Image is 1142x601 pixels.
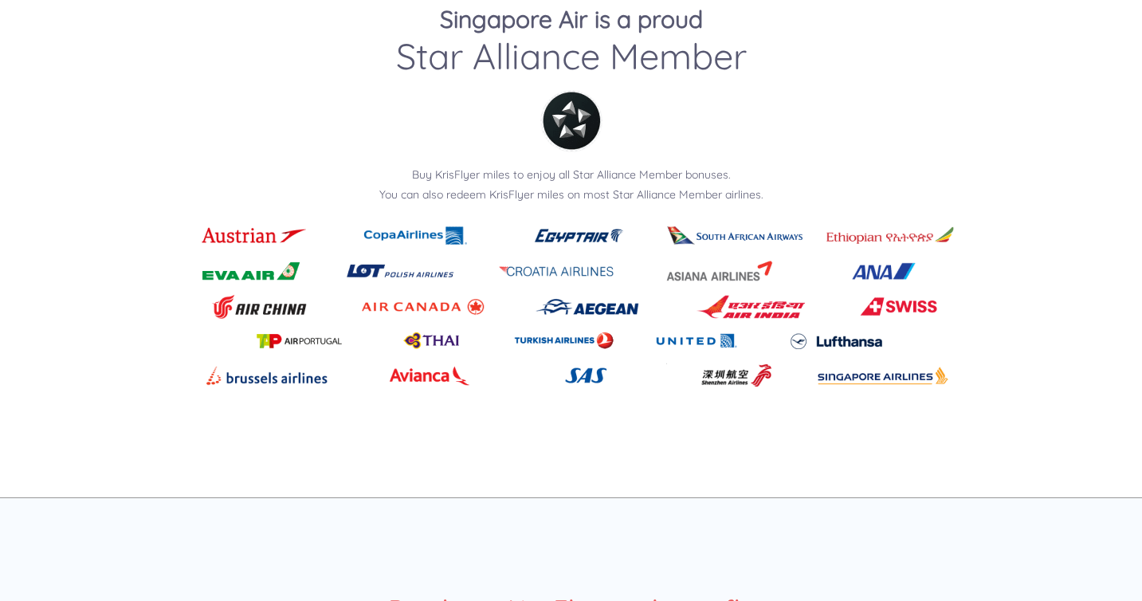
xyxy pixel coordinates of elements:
img: Swiss Logo [834,292,963,321]
img: Brussels Logo [186,358,347,394]
img: Austrian Logo [171,218,332,253]
img: Egyptair Logo [499,218,659,253]
img: Crotia Airlines Logo [476,253,636,289]
img: Air India Logo [671,289,831,324]
img: South Africans Airways Logo [662,218,807,252]
img: Copa Airlines Logo [336,218,496,253]
img: Air Portugal Logo [234,326,363,355]
img: Singapore Airlines Logo [810,359,956,392]
img: Eva Air Logo [179,254,324,288]
img: Shenzen Airlines Logo [662,359,807,392]
img: Aegean Logo [507,289,668,324]
h3: Singapore Air is a proud [105,5,1038,34]
img: SAS Logo [513,359,659,392]
img: Lufthansa Logo [764,324,909,358]
img: Thai Logo [367,326,496,355]
img: United Logo [632,326,761,355]
img: Avianca Logo [350,358,510,394]
img: Ethiopian Logo [810,218,971,253]
img: Air China Logo [179,289,339,324]
img: ANA Logo [803,253,964,289]
img: Asiana Airlines Logo [639,253,800,289]
h2: Star Alliance Member [105,34,1038,77]
img: Turkish Logo [500,326,629,355]
img: Polish Airlines Logo [328,254,473,288]
img: Air Canada Logo [343,289,504,324]
p: Buy KrisFlyer miles to enjoy all Star Alliance Member bonuses. You can also redeem KrisFlyer mile... [105,165,1038,205]
img: Star Alliance Member logo [540,90,602,152]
